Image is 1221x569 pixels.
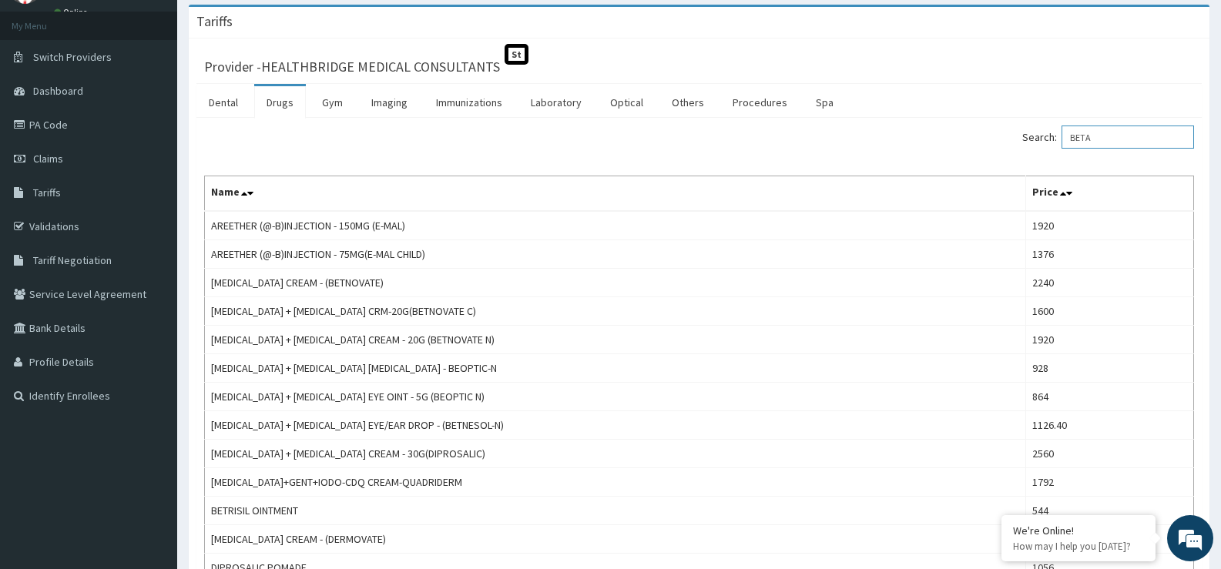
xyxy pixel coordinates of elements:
td: 928 [1026,354,1194,383]
img: d_794563401_company_1708531726252_794563401 [29,77,62,115]
span: We're online! [89,180,213,336]
td: [MEDICAL_DATA] + [MEDICAL_DATA] EYE OINT - 5G (BEOPTIC N) [205,383,1026,411]
td: 1376 [1026,240,1194,269]
span: Tariff Negotiation [33,253,112,267]
td: 1600 [1026,297,1194,326]
span: Tariffs [33,186,61,199]
span: St [505,44,528,65]
th: Price [1026,176,1194,212]
a: Procedures [720,86,800,119]
a: Optical [598,86,656,119]
td: 2560 [1026,440,1194,468]
td: [MEDICAL_DATA] + [MEDICAL_DATA] [MEDICAL_DATA] - BEOPTIC-N [205,354,1026,383]
td: [MEDICAL_DATA] + [MEDICAL_DATA] EYE/EAR DROP - (BETNESOL-N) [205,411,1026,440]
input: Search: [1062,126,1194,149]
span: Dashboard [33,84,83,98]
td: AREETHER (@-B)INJECTION - 150MG (E-MAL) [205,211,1026,240]
span: Switch Providers [33,50,112,64]
td: 544 [1026,497,1194,525]
a: Drugs [254,86,306,119]
a: Others [659,86,716,119]
td: [MEDICAL_DATA]+GENT+IODO-CDQ CREAM-QUADRIDERM [205,468,1026,497]
div: Minimize live chat window [253,8,290,45]
textarea: Type your message and hit 'Enter' [8,393,294,447]
td: 1920 [1026,211,1194,240]
td: [MEDICAL_DATA] CREAM - (DERMOVATE) [205,525,1026,554]
a: Imaging [359,86,420,119]
h3: Provider - HEALTHBRIDGE MEDICAL CONSULTANTS [204,60,500,74]
a: Spa [803,86,846,119]
td: [MEDICAL_DATA] + [MEDICAL_DATA] CREAM - 30G(DIPROSALIC) [205,440,1026,468]
td: 1920 [1026,326,1194,354]
th: Name [205,176,1026,212]
td: 1126.40 [1026,411,1194,440]
td: [MEDICAL_DATA] + [MEDICAL_DATA] CREAM - 20G (BETNOVATE N) [205,326,1026,354]
a: Laboratory [518,86,594,119]
a: Immunizations [424,86,515,119]
td: 2240 [1026,269,1194,297]
td: 1792 [1026,468,1194,497]
td: BETRISIL OINTMENT [205,497,1026,525]
div: Chat with us now [80,86,259,106]
a: Dental [196,86,250,119]
span: Claims [33,152,63,166]
div: We're Online! [1013,524,1144,537]
td: 864 [1026,383,1194,411]
td: [MEDICAL_DATA] CREAM - (BETNOVATE) [205,269,1026,297]
td: [MEDICAL_DATA] + [MEDICAL_DATA] CRM-20G(BETNOVATE C) [205,297,1026,326]
p: How may I help you today? [1013,540,1144,553]
td: AREETHER (@-B)INJECTION - 75MG(E-MAL CHILD) [205,240,1026,269]
a: Online [54,7,91,18]
label: Search: [1022,126,1194,149]
h3: Tariffs [196,15,233,28]
a: Gym [310,86,355,119]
